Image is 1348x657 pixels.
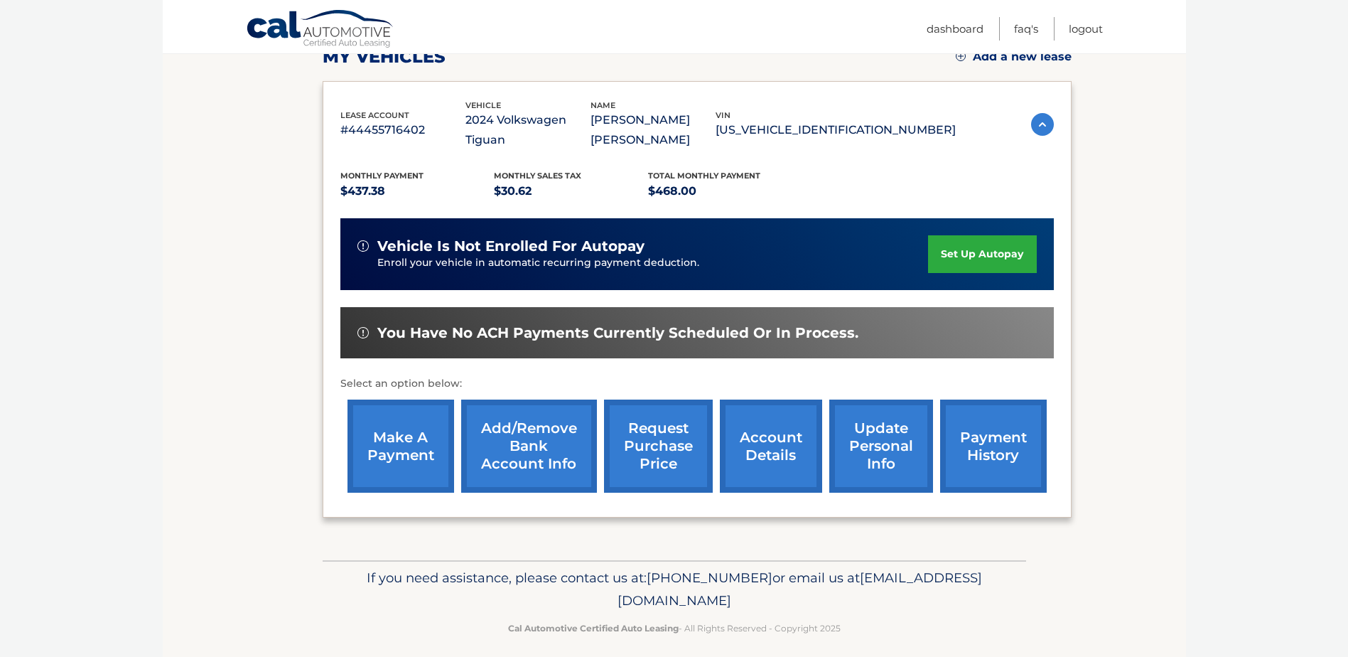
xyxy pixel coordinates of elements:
[956,51,966,61] img: add.svg
[465,100,501,110] span: vehicle
[377,255,929,271] p: Enroll your vehicle in automatic recurring payment deduction.
[377,237,645,255] span: vehicle is not enrolled for autopay
[340,171,424,181] span: Monthly Payment
[357,240,369,252] img: alert-white.svg
[829,400,933,493] a: update personal info
[648,181,802,201] p: $468.00
[1014,17,1038,41] a: FAQ's
[940,400,1047,493] a: payment history
[716,120,956,140] p: [US_VEHICLE_IDENTIFICATION_NUMBER]
[604,400,713,493] a: request purchase price
[494,181,648,201] p: $30.62
[465,110,591,150] p: 2024 Volkswagen Tiguan
[720,400,822,493] a: account details
[323,46,446,68] h2: my vehicles
[591,100,615,110] span: name
[340,375,1054,392] p: Select an option below:
[1069,17,1103,41] a: Logout
[928,235,1036,273] a: set up autopay
[357,327,369,338] img: alert-white.svg
[927,17,983,41] a: Dashboard
[340,120,465,140] p: #44455716402
[340,181,495,201] p: $437.38
[340,110,409,120] span: lease account
[508,623,679,634] strong: Cal Automotive Certified Auto Leasing
[956,50,1072,64] a: Add a new lease
[332,567,1017,612] p: If you need assistance, please contact us at: or email us at
[1031,113,1054,136] img: accordion-active.svg
[494,171,581,181] span: Monthly sales Tax
[332,621,1017,636] p: - All Rights Reserved - Copyright 2025
[246,9,395,50] a: Cal Automotive
[647,570,772,586] span: [PHONE_NUMBER]
[347,400,454,493] a: make a payment
[377,324,858,342] span: You have no ACH payments currently scheduled or in process.
[648,171,760,181] span: Total Monthly Payment
[716,110,730,120] span: vin
[461,400,597,493] a: Add/Remove bank account info
[618,570,982,609] span: [EMAIL_ADDRESS][DOMAIN_NAME]
[591,110,716,150] p: [PERSON_NAME] [PERSON_NAME]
